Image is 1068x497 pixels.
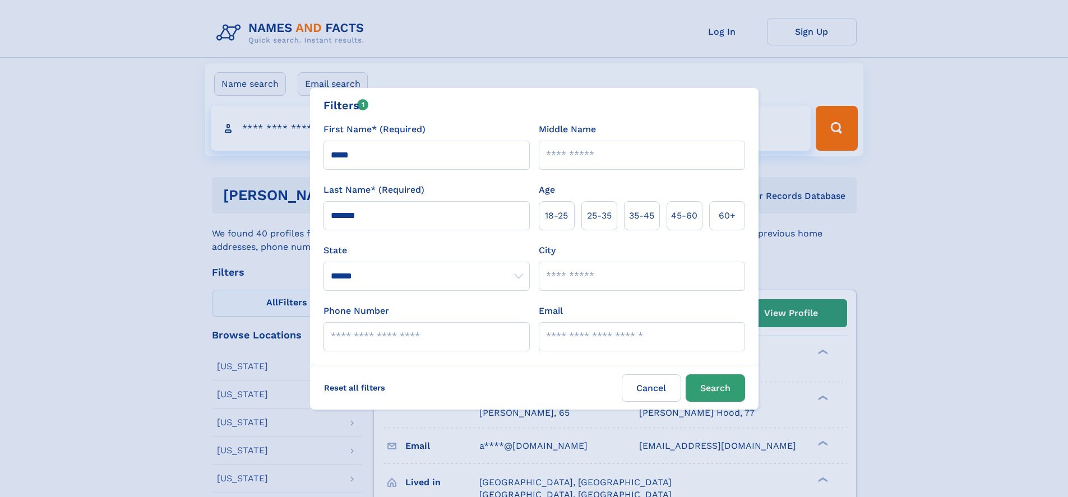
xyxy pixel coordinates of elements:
label: State [323,244,530,257]
label: City [539,244,556,257]
button: Search [686,374,745,402]
label: Phone Number [323,304,389,318]
label: Middle Name [539,123,596,136]
label: Age [539,183,555,197]
label: First Name* (Required) [323,123,426,136]
span: 18‑25 [545,209,568,222]
span: 45‑60 [671,209,697,222]
span: 60+ [719,209,736,222]
div: Filters [323,97,369,114]
span: 25‑35 [587,209,612,222]
label: Email [539,304,563,318]
span: 35‑45 [629,209,654,222]
label: Cancel [622,374,681,402]
label: Reset all filters [317,374,392,401]
label: Last Name* (Required) [323,183,424,197]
